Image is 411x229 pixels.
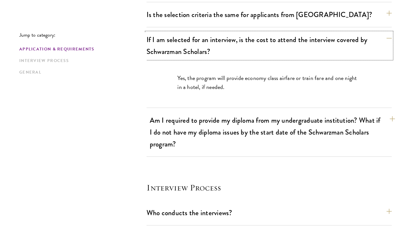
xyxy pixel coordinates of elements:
[19,69,143,76] a: General
[147,32,392,59] button: If I am selected for an interview, is the cost to attend the interview covered by Schwarzman Scho...
[19,46,143,53] a: Application & Requirements
[147,7,392,22] button: Is the selection criteria the same for applicants from [GEOGRAPHIC_DATA]?
[177,74,361,92] p: Yes, the program will provide economy class airfare or train fare and one night in a hotel, if ne...
[147,182,392,193] h4: Interview Process
[147,206,392,220] button: Who conducts the interviews?
[150,113,395,151] button: Am I required to provide my diploma from my undergraduate institution? What if I do not have my d...
[19,32,147,38] p: Jump to category:
[19,57,143,64] a: Interview Process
